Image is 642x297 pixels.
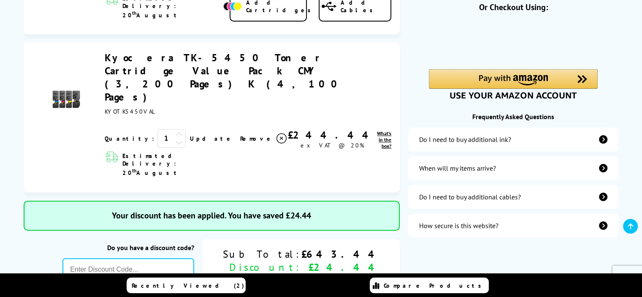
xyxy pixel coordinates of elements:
[419,221,498,230] div: How secure is this website?
[127,278,246,293] a: Recently Viewed (2)
[408,214,618,237] a: secure-website
[408,185,618,209] a: additional-cables
[408,112,618,121] div: Frequently Asked Questions
[190,135,233,142] a: Update
[105,108,156,115] span: KYOTK5450VAL
[408,2,618,13] div: Or Checkout Using:
[408,128,618,151] a: additional-ink
[429,69,598,99] div: Amazon Pay - Use your Amazon account
[301,142,364,149] span: ex VAT @ 20%
[132,167,136,174] sup: th
[240,135,274,142] span: Remove
[419,164,496,172] div: When will my items arrive?
[51,84,81,114] img: Kyocera TK-5450 Toner Cartridge Value Pack CMY (3,200 Pages) K (4,100 Pages)
[122,152,221,177] span: Estimated Delivery: 20 August
[132,10,136,16] sup: th
[301,261,383,274] div: £24.44
[419,193,521,201] div: Do I need to buy additional cables?
[377,130,391,149] a: lnk_inthebox
[105,135,154,142] span: Quantity:
[219,248,301,261] div: Sub Total:
[419,135,511,144] div: Do I need to buy additional ink?
[62,243,194,252] div: Do you have a discount code?
[62,258,194,281] input: Enter Discount Code...
[370,278,489,293] a: Compare Products
[384,282,486,289] span: Compare Products
[112,210,311,221] span: Your discount has been applied. You have saved £24.44
[105,51,343,104] a: Kyocera TK-5450 Toner Cartridge Value Pack CMY (3,200 Pages) K (4,100 Pages)
[219,261,301,274] div: Discount:
[377,130,391,149] span: What's in the box?
[223,2,242,11] img: Add Cartridges
[288,128,377,142] div: £244.44
[240,132,288,145] a: Delete item from your basket
[301,248,383,261] div: £643.44
[429,26,598,55] iframe: PayPal
[132,282,244,289] span: Recently Viewed (2)
[408,156,618,180] a: items-arrive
